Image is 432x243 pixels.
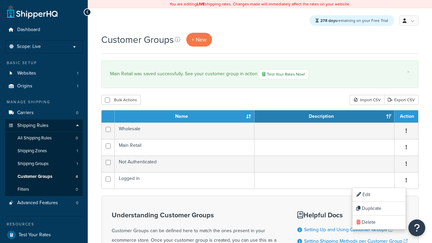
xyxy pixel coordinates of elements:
[5,107,83,119] a: Carriers 0
[407,69,410,75] a: ×
[5,80,83,92] li: Origins
[18,187,29,192] span: Filters
[352,202,406,216] a: Duplicate
[259,69,309,79] a: Test Your Rates Now!
[76,200,78,206] span: 0
[5,197,83,209] li: Advanced Features
[5,221,83,227] div: Resources
[5,119,83,132] a: Shipping Rules
[5,183,83,196] li: Filters
[77,161,78,167] span: 1
[5,67,83,80] a: Websites 1
[350,95,384,105] div: Import CSV
[115,110,254,123] th: Name: activate to sort column ascending
[384,95,418,105] a: Export CSV
[5,229,83,241] a: Test Your Rates
[17,110,34,116] span: Carriers
[5,99,83,105] div: Manage Shipping
[115,139,254,156] td: Main Retail
[5,145,83,157] a: Shipping Zones 1
[115,123,254,139] td: Wholesale
[7,5,58,19] a: ShipperHQ Home
[17,123,49,129] span: Shipping Rules
[5,158,83,170] a: Shipping Groups 1
[101,33,174,46] h1: Customer Groups
[18,161,49,167] span: Shipping Groups
[5,132,83,144] a: All Shipping Rules 0
[5,145,83,157] li: Shipping Zones
[5,67,83,80] li: Websites
[304,226,393,233] a: Setting Up and Using Customer Groups
[19,232,51,238] span: Test Your Rates
[5,170,83,183] a: Customer Groups 4
[18,148,47,154] span: Shipping Zones
[115,172,254,189] td: Logged in
[352,216,406,230] a: Delete
[320,18,337,24] strong: 278 days
[5,183,83,196] a: Filters 0
[352,188,406,202] a: Edit
[76,135,78,141] span: 0
[5,197,83,209] a: Advanced Features 0
[5,132,83,144] li: All Shipping Rules
[5,107,83,119] li: Carriers
[76,187,78,192] span: 0
[395,110,418,123] th: Action
[5,60,83,66] div: Basic Setup
[5,158,83,170] li: Shipping Groups
[17,200,58,206] span: Advanced Features
[17,71,36,76] span: Websites
[76,110,78,116] span: 0
[5,80,83,92] a: Origins 1
[112,211,280,219] h3: Understanding Customer Groups
[5,24,83,36] a: Dashboard
[101,95,141,105] button: Bulk Actions
[17,27,40,33] span: Dashboard
[408,219,425,236] button: Open Resource Center
[77,148,78,154] span: 1
[192,36,207,44] span: + New
[197,1,205,7] b: LIVE
[77,83,78,89] span: 1
[17,44,41,50] span: Scope: Live
[18,174,52,180] span: Customer Groups
[5,170,83,183] li: Customer Groups
[186,33,212,47] a: + New
[77,71,78,76] span: 1
[110,69,410,79] div: Main Retail was saved successfully. See your customer group in action
[297,211,408,219] h3: Helpful Docs
[5,119,83,196] li: Shipping Rules
[17,83,32,89] span: Origins
[309,15,394,26] div: remaining on your Free Trial
[254,110,395,123] th: Description: activate to sort column ascending
[76,174,78,180] span: 4
[115,156,254,172] td: Not Authenticated
[18,135,52,141] span: All Shipping Rules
